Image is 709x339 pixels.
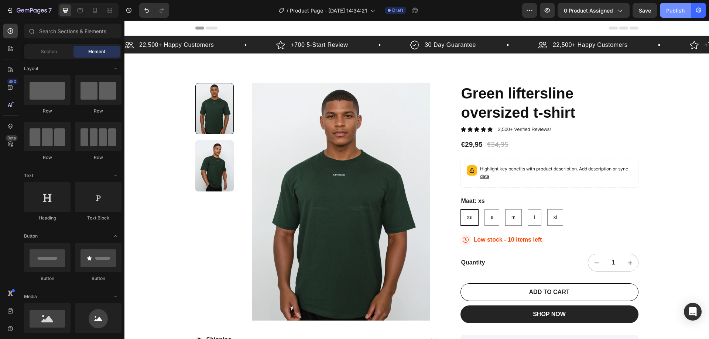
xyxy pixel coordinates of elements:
[455,145,487,151] span: Add description
[24,275,71,282] div: Button
[336,263,514,280] button: ADD TO CART
[110,291,121,302] span: Toggle open
[110,230,121,242] span: Toggle open
[356,145,508,159] p: Highlight key benefits with product description.
[387,194,391,199] span: m
[660,3,691,18] button: Publish
[464,234,481,250] button: decrement
[639,7,651,14] span: Save
[349,215,418,223] p: Low stock - 10 items left
[88,48,105,55] span: Element
[366,194,369,199] span: s
[24,215,71,221] div: Heading
[75,215,121,221] div: Text Block
[336,238,424,247] div: Quantity
[336,176,361,185] legend: Maat: xs
[6,135,18,141] div: Beta
[48,6,52,15] p: 7
[24,108,71,114] div: Row
[336,119,359,129] div: €29,95
[75,275,121,282] div: Button
[7,79,18,84] div: 450
[336,62,514,102] h1: Green liftersline oversized t-shirt
[408,290,441,298] div: SHOP NOW
[24,65,38,72] span: Layout
[82,315,107,323] p: Shipping
[287,7,288,14] span: /
[410,194,411,199] span: l
[374,106,427,112] p: 2,500+ Verified Reviews!
[684,303,702,321] div: Open Intercom Messenger
[558,3,630,18] button: 0 product assigned
[290,7,367,14] span: Product Page - [DATE] 14:34:21
[666,7,685,14] div: Publish
[110,170,121,181] span: Toggle open
[356,145,504,158] span: sync data
[481,234,497,250] input: quantity
[356,145,504,158] span: or
[24,154,71,161] div: Row
[110,63,121,75] span: Toggle open
[343,194,347,199] span: xs
[75,108,121,114] div: Row
[124,21,709,339] iframe: Design area
[392,7,403,14] span: Draft
[580,20,637,29] p: +700 5-Start Review
[139,3,169,18] div: Undo/Redo
[24,293,37,300] span: Media
[362,119,385,129] div: €34,95
[429,194,432,199] span: xl
[497,234,514,250] button: increment
[3,3,55,18] button: 7
[633,3,657,18] button: Save
[41,48,57,55] span: Section
[24,24,121,38] input: Search Sections & Elements
[24,233,38,239] span: Button
[336,285,514,302] button: SHOP NOW
[405,268,445,276] div: ADD TO CART
[75,154,121,161] div: Row
[564,7,613,14] span: 0 product assigned
[24,172,33,179] span: Text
